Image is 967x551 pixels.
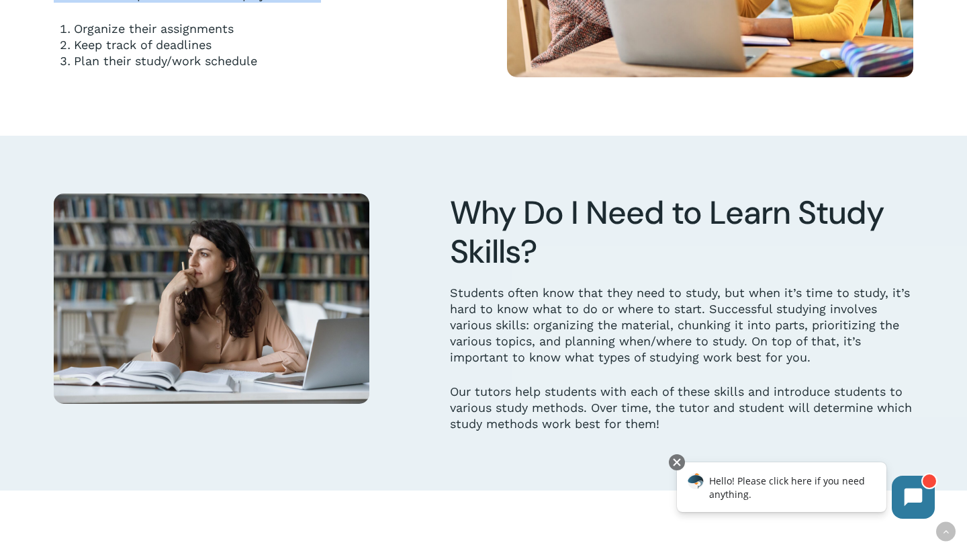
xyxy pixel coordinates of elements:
h2: Why Do I Need to Learn Study Skills? [450,194,913,271]
li: Organize their assignments [74,21,426,37]
span: Our tutors help students with each of these skills and introduce students to various study method... [450,384,912,431]
li: Plan their study/work schedule [74,53,426,69]
iframe: Chatbot [663,452,948,532]
li: Keep track of deadlines [74,37,426,53]
span: Students often know that they need to study, but when it’s time to study, it’s hard to know what ... [450,286,910,364]
img: Girl sitting at a desk with open books and laptop, practicing study skills. [54,194,369,404]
